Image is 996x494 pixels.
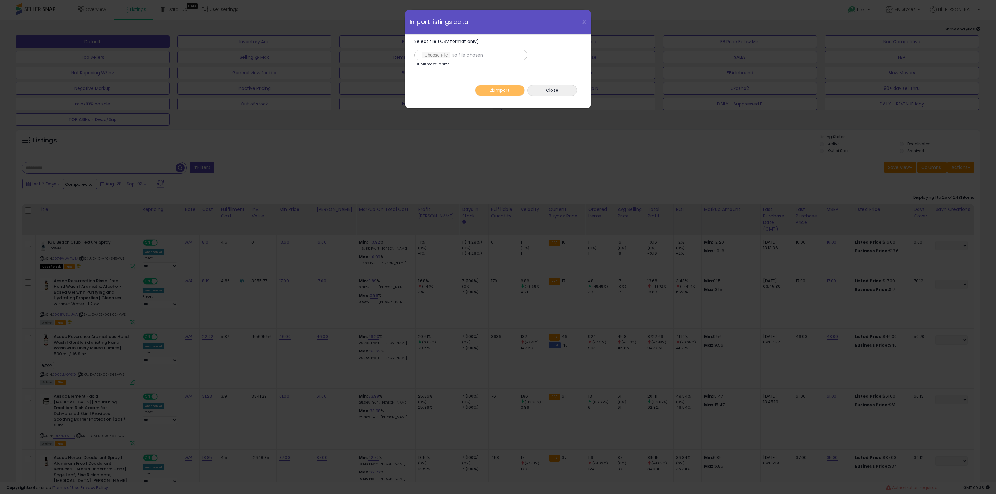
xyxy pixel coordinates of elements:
span: Import listings data [410,19,468,25]
span: X [582,17,586,26]
span: Select file (CSV format only) [414,38,479,44]
p: 100MB max file size [414,63,449,66]
button: Close [527,85,577,96]
button: Import [475,85,525,96]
